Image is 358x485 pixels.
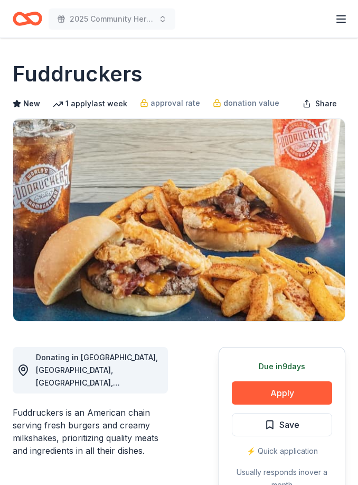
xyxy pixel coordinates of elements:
a: Home [13,6,42,31]
span: Share [315,97,337,110]
button: Apply [232,381,332,405]
span: New [23,97,40,110]
span: approval rate [150,97,200,109]
h1: Fuddruckers [13,59,143,89]
button: Save [232,413,332,436]
span: Save [279,418,299,432]
div: Due in 9 days [232,360,332,373]
span: 2025 Community Heroes Celebration [70,13,154,25]
img: Image for Fuddruckers [13,119,345,321]
span: donation value [223,97,279,109]
a: donation value [213,97,279,109]
div: 1 apply last week [53,97,127,110]
button: 2025 Community Heroes Celebration [49,8,175,30]
button: Share [294,93,345,114]
div: Fuddruckers is an American chain serving fresh burgers and creamy milkshakes, prioritizing qualit... [13,406,168,457]
div: ⚡️ Quick application [232,445,332,457]
a: approval rate [140,97,200,109]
